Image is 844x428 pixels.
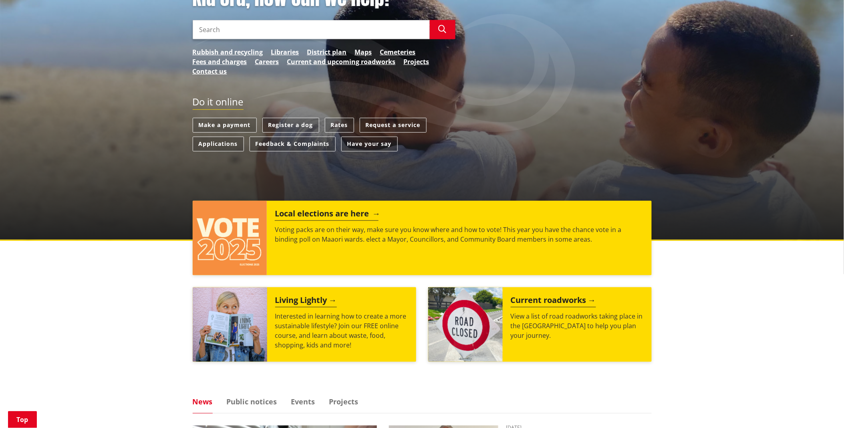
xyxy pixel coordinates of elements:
a: Current and upcoming roadworks [287,57,396,67]
img: Vote 2025 [193,201,267,275]
a: Rubbish and recycling [193,47,263,57]
img: Mainstream Green Workshop Series [193,287,267,362]
a: Feedback & Complaints [250,137,336,151]
p: Interested in learning how to create a more sustainable lifestyle? Join our FREE online course, a... [275,311,408,350]
img: Road closed sign [428,287,503,362]
a: District plan [307,47,347,57]
a: Request a service [360,118,427,133]
a: Projects [329,398,359,405]
a: Fees and charges [193,57,247,67]
a: Register a dog [262,118,319,133]
p: View a list of road roadworks taking place in the [GEOGRAPHIC_DATA] to help you plan your journey. [511,311,644,340]
a: Cemeteries [380,47,416,57]
a: Maps [355,47,372,57]
a: Libraries [271,47,299,57]
h2: Do it online [193,96,244,110]
h2: Current roadworks [511,295,596,307]
p: Voting packs are on their way, make sure you know where and how to vote! This year you have the c... [275,225,643,244]
a: Local elections are here Voting packs are on their way, make sure you know where and how to vote!... [193,201,652,275]
a: Make a payment [193,118,257,133]
a: Current roadworks View a list of road roadworks taking place in the [GEOGRAPHIC_DATA] to help you... [428,287,652,362]
a: Have your say [341,137,398,151]
a: News [193,398,213,405]
a: Events [291,398,315,405]
a: Projects [404,57,429,67]
a: Public notices [227,398,277,405]
a: Careers [255,57,279,67]
a: Applications [193,137,244,151]
h2: Local elections are here [275,209,379,221]
a: Top [8,411,37,428]
a: Contact us [193,67,227,76]
h2: Living Lightly [275,295,337,307]
a: Living Lightly Interested in learning how to create a more sustainable lifestyle? Join our FREE o... [193,287,416,362]
a: Rates [325,118,354,133]
input: Search input [193,20,430,39]
iframe: Messenger Launcher [807,394,836,423]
